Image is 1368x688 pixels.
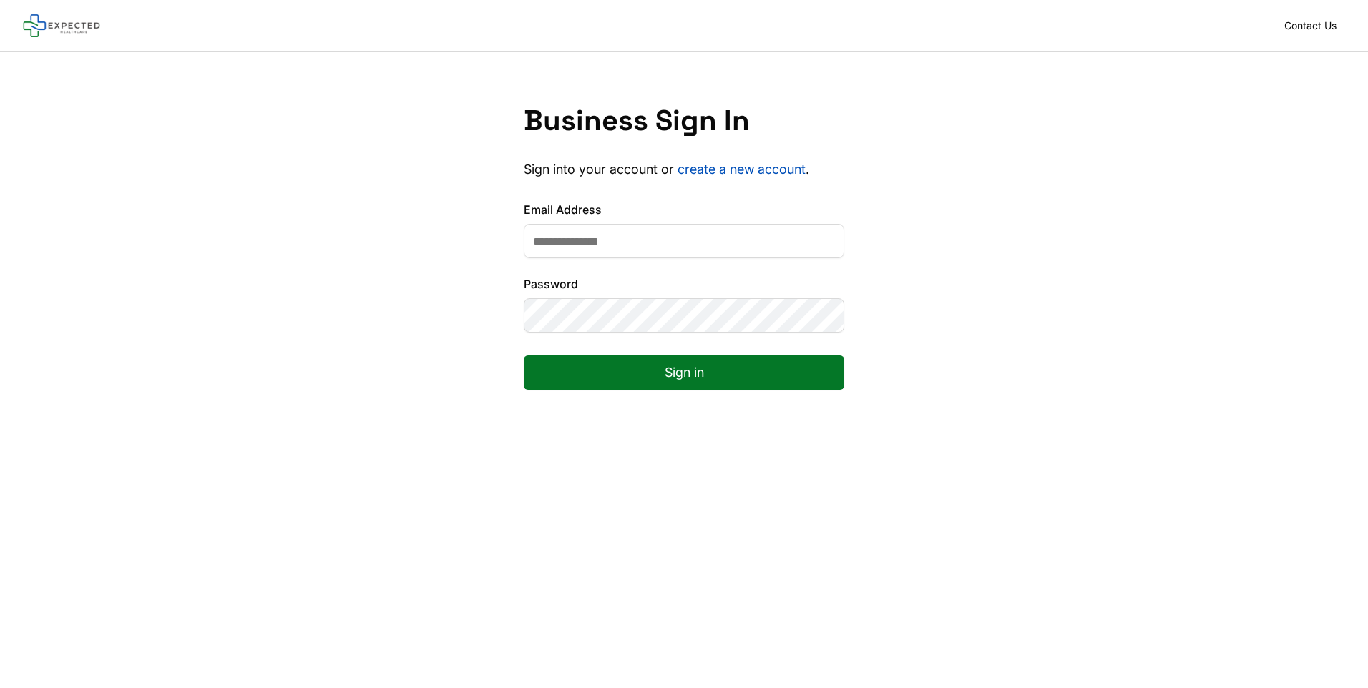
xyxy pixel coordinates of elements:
[524,161,844,178] p: Sign into your account or .
[524,104,844,138] h1: Business Sign In
[1276,16,1345,36] a: Contact Us
[524,201,844,218] label: Email Address
[678,162,806,177] a: create a new account
[524,275,844,293] label: Password
[524,355,844,390] button: Sign in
